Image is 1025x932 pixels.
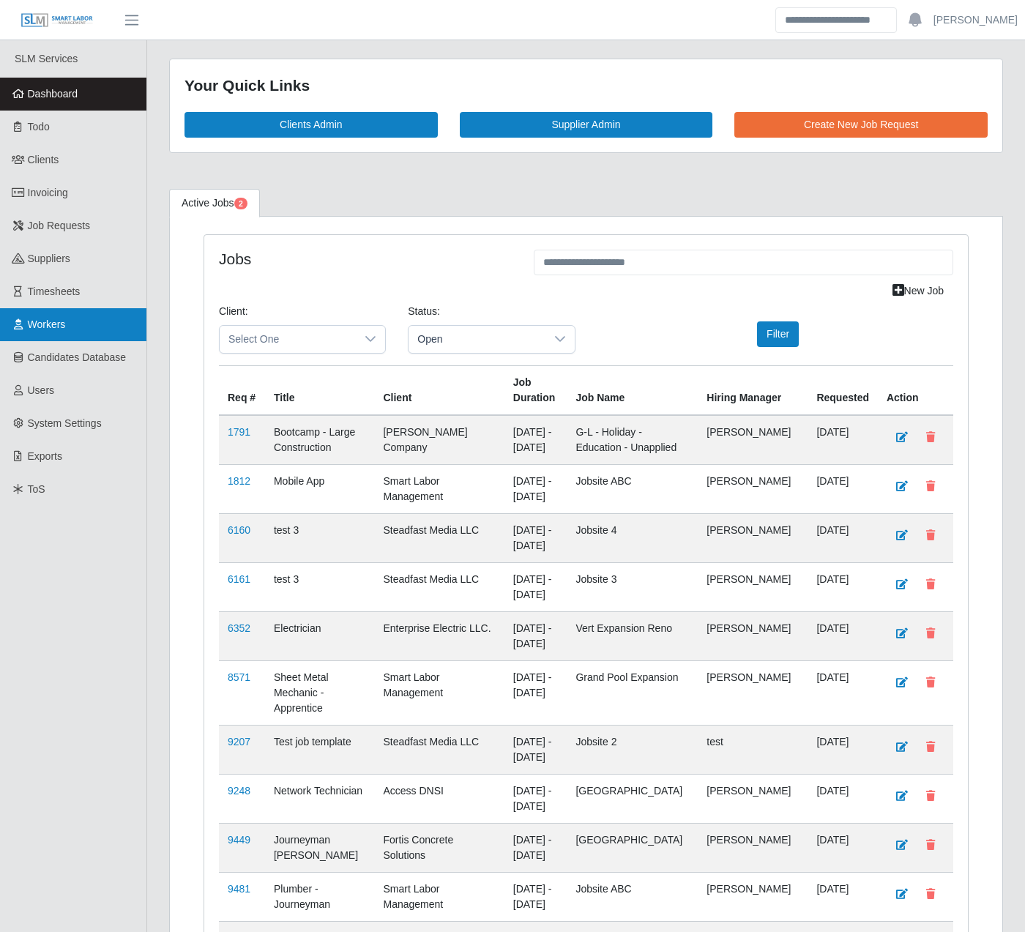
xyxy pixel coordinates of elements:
label: Status: [408,304,440,319]
a: 1791 [228,426,250,438]
td: [PERSON_NAME] [698,611,808,660]
td: [DATE] [808,660,878,725]
span: Timesheets [28,286,81,297]
td: Access DNSI [374,774,504,823]
td: Mobile App [265,464,375,513]
a: 9481 [228,883,250,895]
span: Suppliers [28,253,70,264]
td: [DATE] - [DATE] [504,611,567,660]
td: [GEOGRAPHIC_DATA] [567,774,698,823]
a: 9248 [228,785,250,797]
td: [PERSON_NAME] [698,660,808,725]
span: SLM Services [15,53,78,64]
span: Todo [28,121,50,133]
td: Journeyman [PERSON_NAME] [265,823,375,872]
a: 1812 [228,475,250,487]
td: [PERSON_NAME] [698,464,808,513]
td: [PERSON_NAME] [698,513,808,562]
span: Open [409,326,545,353]
span: ToS [28,483,45,495]
a: 6160 [228,524,250,536]
td: [DATE] [808,774,878,823]
div: Your Quick Links [184,74,988,97]
th: Hiring Manager [698,365,808,415]
td: [DATE] - [DATE] [504,725,567,774]
td: [PERSON_NAME] [698,415,808,465]
td: [DATE] [808,611,878,660]
td: [PERSON_NAME] Company [374,415,504,465]
td: Enterprise Electric LLC. [374,611,504,660]
label: Client: [219,304,248,319]
td: [DATE] - [DATE] [504,774,567,823]
td: Plumber - Journeyman [265,872,375,921]
td: [DATE] [808,464,878,513]
td: Steadfast Media LLC [374,562,504,611]
a: 9207 [228,736,250,748]
td: Jobsite 3 [567,562,698,611]
a: 9449 [228,834,250,846]
td: Steadfast Media LLC [374,513,504,562]
td: [PERSON_NAME] [698,562,808,611]
th: Client [374,365,504,415]
td: [DATE] - [DATE] [504,464,567,513]
td: [DATE] - [DATE] [504,660,567,725]
span: Invoicing [28,187,68,198]
td: [DATE] - [DATE] [504,872,567,921]
td: Test job template [265,725,375,774]
td: Network Technician [265,774,375,823]
a: Clients Admin [184,112,438,138]
td: [GEOGRAPHIC_DATA] [567,823,698,872]
a: 6161 [228,573,250,585]
td: Jobsite ABC [567,872,698,921]
span: Job Requests [28,220,91,231]
th: Action [878,365,953,415]
td: [PERSON_NAME] [698,774,808,823]
span: Clients [28,154,59,165]
th: Requested [808,365,878,415]
span: Exports [28,450,62,462]
th: Title [265,365,375,415]
button: Filter [757,321,799,347]
td: Smart Labor Management [374,660,504,725]
th: Req # [219,365,265,415]
td: [DATE] - [DATE] [504,415,567,465]
td: test 3 [265,562,375,611]
span: Dashboard [28,88,78,100]
td: test [698,725,808,774]
h4: Jobs [219,250,512,268]
td: [DATE] [808,872,878,921]
td: G-L - Holiday - Education - Unapplied [567,415,698,465]
td: Fortis Concrete Solutions [374,823,504,872]
td: Smart Labor Management [374,872,504,921]
td: Steadfast Media LLC [374,725,504,774]
a: Create New Job Request [734,112,988,138]
td: [DATE] [808,562,878,611]
td: Jobsite ABC [567,464,698,513]
td: [DATE] - [DATE] [504,513,567,562]
td: [DATE] - [DATE] [504,562,567,611]
a: 6352 [228,622,250,634]
a: New Job [883,278,953,304]
input: Search [775,7,897,33]
a: [PERSON_NAME] [933,12,1018,28]
a: 8571 [228,671,250,683]
span: System Settings [28,417,102,429]
td: Jobsite 2 [567,725,698,774]
td: Jobsite 4 [567,513,698,562]
td: Smart Labor Management [374,464,504,513]
td: [DATE] [808,513,878,562]
th: Job Name [567,365,698,415]
span: Workers [28,318,66,330]
span: Select One [220,326,356,353]
td: [PERSON_NAME] [698,823,808,872]
td: Electrician [265,611,375,660]
span: Pending Jobs [234,198,247,209]
th: Job Duration [504,365,567,415]
span: Candidates Database [28,351,127,363]
img: SLM Logo [20,12,94,29]
td: [DATE] [808,823,878,872]
td: Sheet Metal Mechanic - Apprentice [265,660,375,725]
td: [PERSON_NAME] [698,872,808,921]
a: Supplier Admin [460,112,713,138]
span: Users [28,384,55,396]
